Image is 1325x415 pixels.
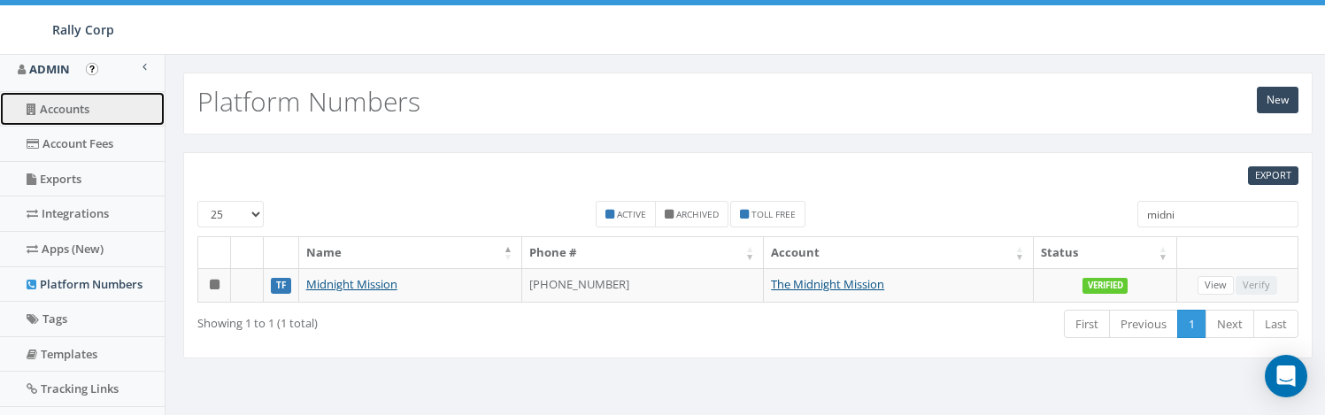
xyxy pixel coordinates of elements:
a: First [1064,310,1110,339]
a: View [1198,276,1234,295]
a: Midnight Mission [306,276,397,292]
a: The Midnight Mission [771,276,884,292]
span: Admin [29,61,70,77]
label: Verified [1082,278,1129,294]
label: TF [271,278,291,294]
span: Rally Corp [52,21,114,38]
a: Previous [1109,310,1178,339]
th: Name: activate to sort column descending [299,237,522,268]
a: Last [1253,310,1298,339]
input: Type to search [1137,201,1298,227]
th: Status: activate to sort column ascending [1034,237,1177,268]
small: Active [617,208,646,220]
a: Next [1206,310,1254,339]
div: Open Intercom Messenger [1265,355,1307,397]
button: Open In-App Guide [86,63,98,75]
small: Toll Free [751,208,796,220]
th: Phone #: activate to sort column ascending [522,237,764,268]
a: 1 [1177,310,1206,339]
div: Showing 1 to 1 (1 total) [197,308,641,332]
a: EXPORT [1248,166,1298,185]
th: Account: activate to sort column ascending [764,237,1034,268]
h2: Platform Numbers [197,87,420,116]
td: [PHONE_NUMBER] [522,268,764,302]
small: Archived [676,208,719,220]
a: New [1257,87,1298,113]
